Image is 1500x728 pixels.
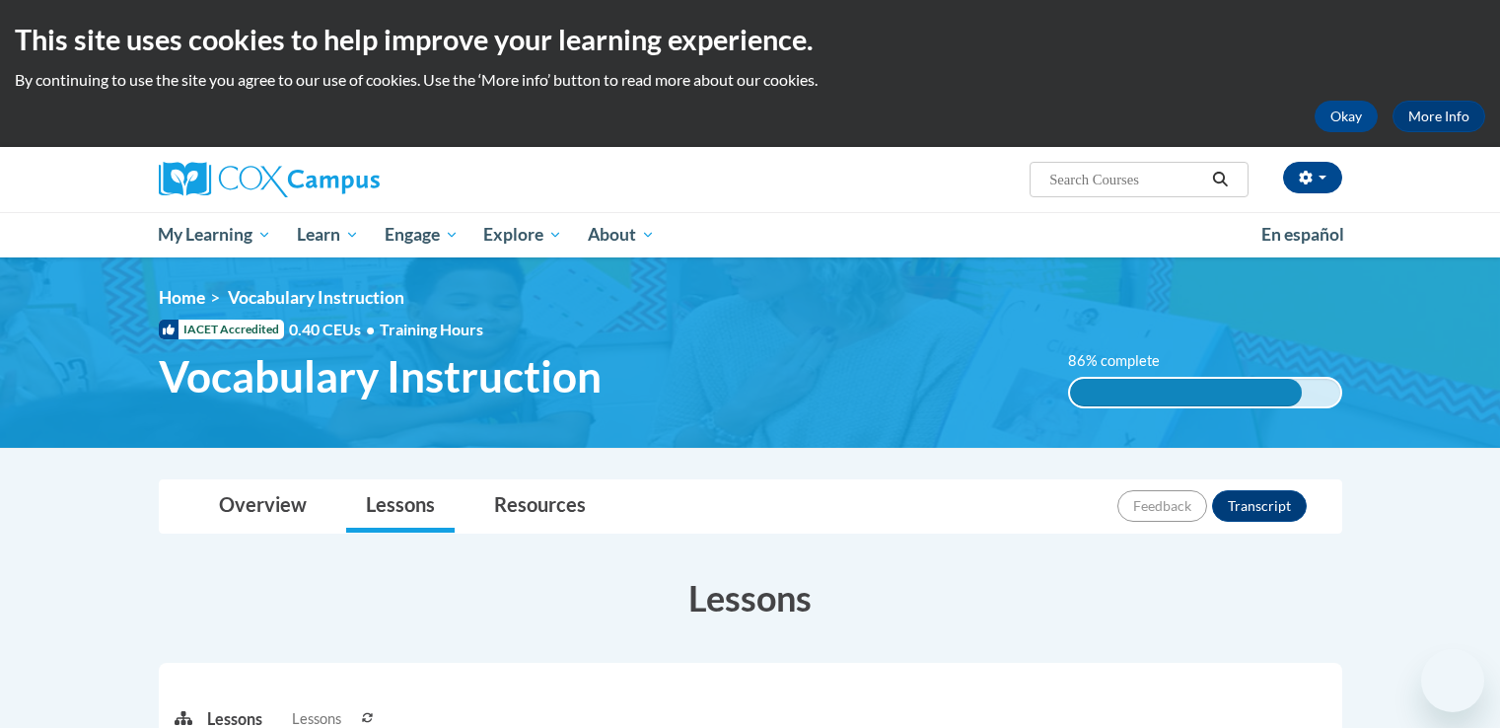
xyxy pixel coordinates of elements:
[1283,162,1342,193] button: Account Settings
[159,162,380,197] img: Cox Campus
[346,480,455,533] a: Lessons
[284,212,372,257] a: Learn
[129,212,1372,257] div: Main menu
[1117,490,1207,522] button: Feedback
[158,223,271,247] span: My Learning
[159,350,602,402] span: Vocabulary Instruction
[15,20,1485,59] h2: This site uses cookies to help improve your learning experience.
[1205,168,1235,191] button: Search
[15,69,1485,91] p: By continuing to use the site you agree to our use of cookies. Use the ‘More info’ button to read...
[1393,101,1485,132] a: More Info
[159,287,205,308] a: Home
[366,320,375,338] span: •
[1315,101,1378,132] button: Okay
[470,212,575,257] a: Explore
[575,212,668,257] a: About
[1421,649,1484,712] iframe: Button to launch messaging window
[474,480,606,533] a: Resources
[289,319,380,340] span: 0.40 CEUs
[1047,168,1205,191] input: Search Courses
[1249,214,1357,255] a: En español
[146,212,285,257] a: My Learning
[1070,379,1302,406] div: 86% complete
[199,480,326,533] a: Overview
[385,223,459,247] span: Engage
[159,162,534,197] a: Cox Campus
[1068,350,1181,372] label: 86% complete
[1261,224,1344,245] span: En español
[380,320,483,338] span: Training Hours
[159,320,284,339] span: IACET Accredited
[588,223,655,247] span: About
[372,212,471,257] a: Engage
[159,573,1342,622] h3: Lessons
[483,223,562,247] span: Explore
[297,223,359,247] span: Learn
[1212,490,1307,522] button: Transcript
[228,287,404,308] span: Vocabulary Instruction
